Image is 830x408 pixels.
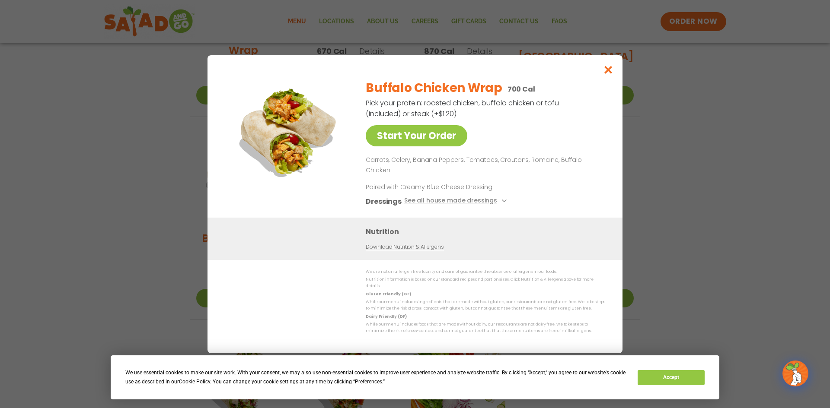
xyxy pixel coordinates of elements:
[125,368,627,386] div: We use essential cookies to make our site work. With your consent, we may also use non-essential ...
[366,243,444,251] a: Download Nutrition & Allergens
[366,299,605,312] p: While our menu includes ingredients that are made without gluten, our restaurants are not gluten ...
[638,370,704,385] button: Accept
[366,269,605,275] p: We are not an allergen free facility and cannot guarantee the absence of allergens in our foods.
[355,379,382,385] span: Preferences
[366,196,402,206] h3: Dressings
[594,55,622,84] button: Close modal
[366,79,502,97] h2: Buffalo Chicken Wrap
[366,313,406,319] strong: Dairy Friendly (DF)
[366,276,605,290] p: Nutrition information is based on our standard recipes and portion sizes. Click Nutrition & Aller...
[366,125,467,146] a: Start Your Order
[111,355,719,399] div: Cookie Consent Prompt
[366,182,526,191] p: Paired with Creamy Blue Cheese Dressing
[366,291,411,296] strong: Gluten Friendly (GF)
[227,73,348,193] img: Featured product photo for Buffalo Chicken Wrap
[366,226,610,237] h3: Nutrition
[783,361,808,386] img: wpChatIcon
[404,196,509,206] button: See all house made dressings
[508,84,535,95] p: 700 Cal
[366,321,605,335] p: While our menu includes foods that are made without dairy, our restaurants are not dairy free. We...
[179,379,210,385] span: Cookie Policy
[366,98,560,119] p: Pick your protein: roasted chicken, buffalo chicken or tofu (included) or steak (+$1.20)
[366,155,602,176] p: Carrots, Celery, Banana Peppers, Tomatoes, Croutons, Romaine, Buffalo Chicken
